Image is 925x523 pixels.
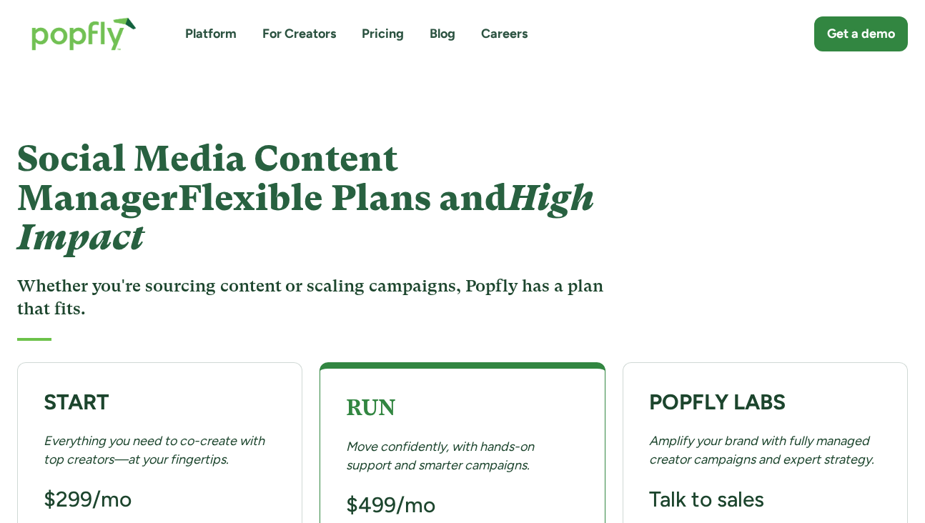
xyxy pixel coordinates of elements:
a: home [17,3,151,65]
a: Careers [481,25,528,43]
strong: RUN [346,395,395,420]
a: For Creators [262,25,336,43]
a: Blog [430,25,455,43]
h3: $299/mo [44,486,132,513]
em: Move confidently, with hands-on support and smarter campaigns. [346,439,534,472]
h1: Social Media Content Manager [17,139,610,257]
em: High Impact [17,177,594,258]
span: Flexible Plans and [17,177,594,258]
a: Platform [185,25,237,43]
a: Get a demo [814,16,908,51]
strong: START [44,389,109,415]
a: Pricing [362,25,404,43]
h3: Whether you're sourcing content or scaling campaigns, Popfly has a plan that fits. [17,274,610,321]
em: Everything you need to co-create with top creators—at your fingertips. [44,433,264,467]
strong: POPFLY LABS [649,389,786,415]
div: Get a demo [827,25,895,43]
em: Amplify your brand with fully managed creator campaigns and expert strategy. [649,433,874,467]
h3: $499/mo [346,492,435,519]
h3: Talk to sales [649,486,764,513]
